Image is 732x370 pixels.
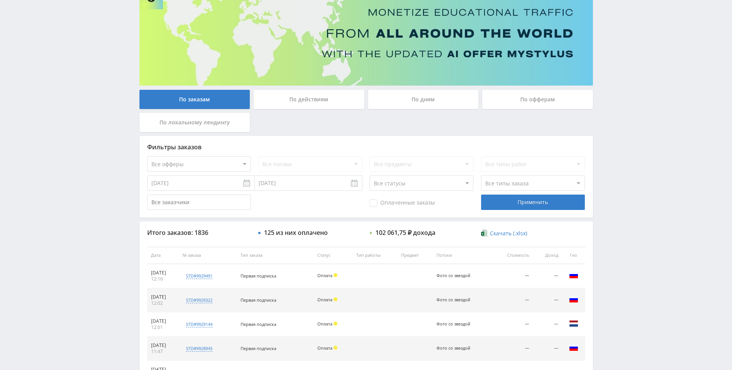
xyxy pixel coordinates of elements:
[433,247,491,264] th: Потоки
[241,345,276,351] span: Первая подписка
[186,345,212,352] div: std#9928945
[491,312,533,337] td: —
[397,247,433,264] th: Предмет
[151,300,175,306] div: 12:02
[314,247,352,264] th: Статус
[533,288,562,312] td: —
[533,337,562,361] td: —
[491,264,533,288] td: —
[264,229,328,236] div: 125 из них оплачено
[437,273,471,278] div: Фото со звездой
[147,144,585,150] div: Фильтры заказов
[533,247,562,264] th: Доход
[151,294,175,300] div: [DATE]
[151,270,175,276] div: [DATE]
[317,297,332,302] span: Оплата
[317,345,332,351] span: Оплата
[151,324,175,330] div: 12:01
[179,247,236,264] th: № заказа
[490,230,527,236] span: Скачать (.xlsx)
[370,199,435,207] span: Оплаченные заказы
[533,312,562,337] td: —
[334,322,337,325] span: Холд
[437,297,471,302] div: Фото со звездой
[375,229,435,236] div: 102 061,75 ₽ дохода
[186,273,212,279] div: std#9929491
[139,90,250,109] div: По заказам
[491,247,533,264] th: Стоимость
[151,349,175,355] div: 11:47
[151,318,175,324] div: [DATE]
[481,230,527,237] a: Скачать (.xlsx)
[241,321,276,327] span: Первая подписка
[491,288,533,312] td: —
[481,229,488,237] img: xlsx
[186,321,212,327] div: std#9929144
[481,195,585,210] div: Применить
[151,276,175,282] div: 12:16
[139,113,250,132] div: По локальному лендингу
[147,175,255,191] input: Use the arrow keys to pick a date
[147,195,251,210] input: Все заказчики
[151,342,175,349] div: [DATE]
[482,90,593,109] div: По офферам
[254,90,364,109] div: По действиям
[437,346,471,351] div: Фото со звездой
[147,247,179,264] th: Дата
[317,273,332,278] span: Оплата
[241,273,276,279] span: Первая подписка
[237,247,314,264] th: Тип заказа
[147,229,251,236] div: Итого заказов: 1836
[334,273,337,277] span: Холд
[334,297,337,301] span: Холд
[352,247,397,264] th: Тип работы
[186,297,212,303] div: std#9929322
[317,321,332,327] span: Оплата
[569,271,578,280] img: rus.png
[491,337,533,361] td: —
[241,297,276,303] span: Первая подписка
[569,319,578,328] img: nld.png
[569,295,578,304] img: rus.png
[334,346,337,350] span: Холд
[368,90,479,109] div: По дням
[437,322,471,327] div: Фото со звездой
[569,343,578,352] img: rus.png
[562,247,585,264] th: Гео
[533,264,562,288] td: —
